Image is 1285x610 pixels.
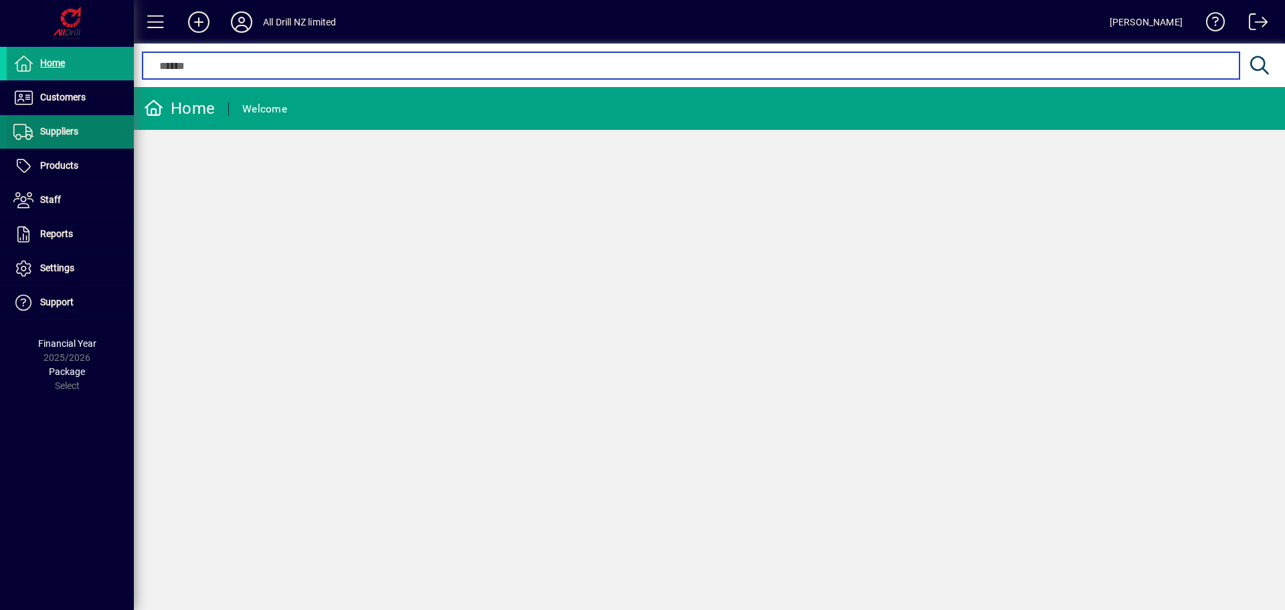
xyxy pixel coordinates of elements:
a: Suppliers [7,115,134,149]
a: Support [7,286,134,319]
button: Add [177,10,220,34]
span: Home [40,58,65,68]
span: Support [40,297,74,307]
div: All Drill NZ limited [263,11,337,33]
span: Financial Year [38,338,96,349]
a: Customers [7,81,134,115]
div: Home [144,98,215,119]
div: [PERSON_NAME] [1110,11,1183,33]
span: Products [40,160,78,171]
span: Settings [40,262,74,273]
a: Staff [7,183,134,217]
a: Logout [1239,3,1268,46]
a: Products [7,149,134,183]
button: Profile [220,10,263,34]
span: Staff [40,194,61,205]
a: Reports [7,218,134,251]
div: Welcome [242,98,287,120]
span: Reports [40,228,73,239]
a: Knowledge Base [1196,3,1225,46]
span: Customers [40,92,86,102]
span: Suppliers [40,126,78,137]
span: Package [49,366,85,377]
a: Settings [7,252,134,285]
